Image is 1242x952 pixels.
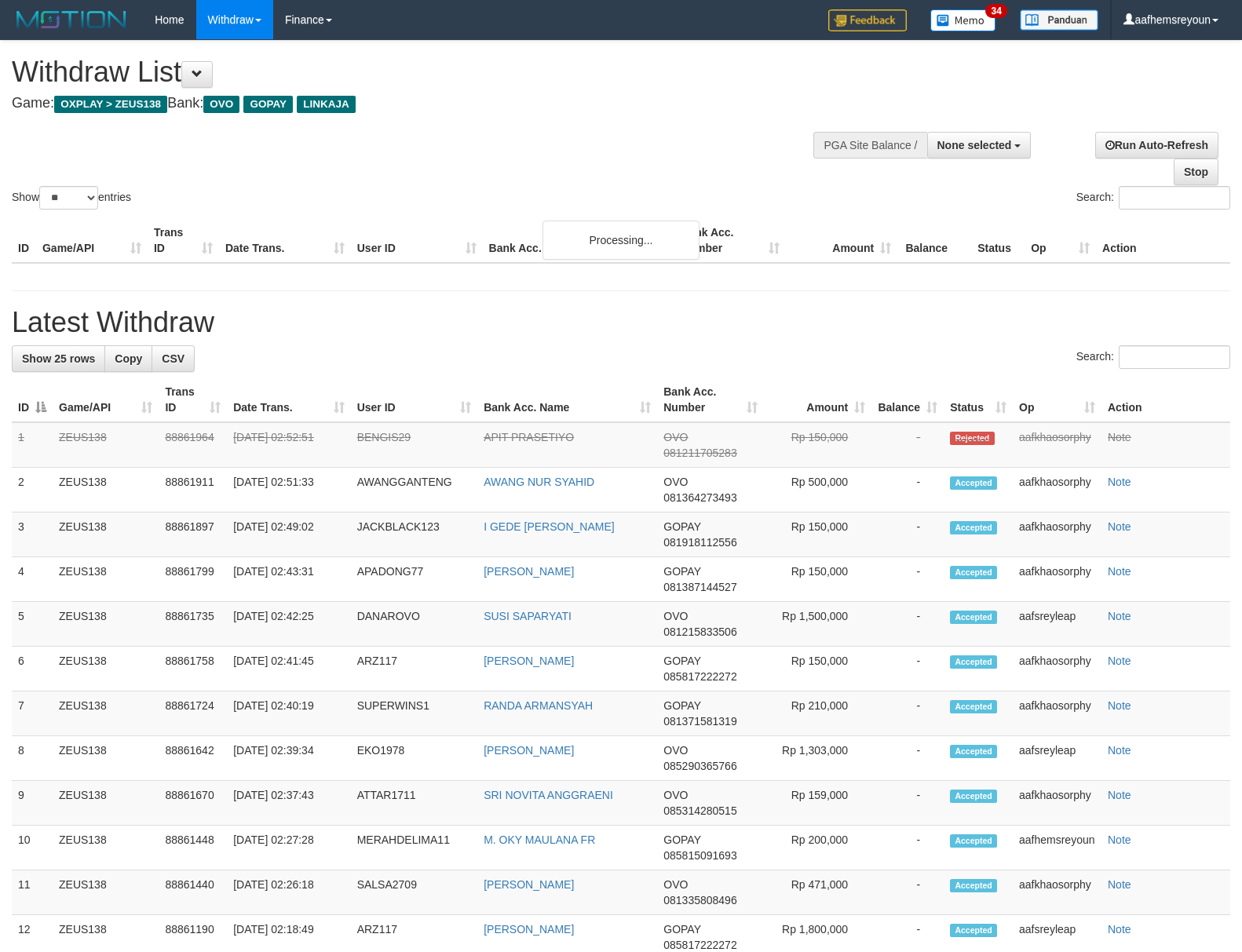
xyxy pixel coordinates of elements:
[1119,345,1230,369] input: Search:
[351,378,478,422] th: User ID: activate to sort column ascending
[1108,699,1131,712] a: Note
[1076,345,1230,369] label: Search:
[1013,422,1101,468] td: aafkhaosorphy
[12,512,53,557] td: 3
[22,352,95,365] span: Show 25 rows
[227,826,350,870] td: [DATE] 02:27:28
[764,422,871,468] td: Rp 150,000
[1108,923,1131,936] a: Note
[12,218,36,263] th: ID
[12,307,1230,338] h1: Latest Withdraw
[484,744,574,757] a: [PERSON_NAME]
[203,96,239,113] span: OVO
[227,512,350,557] td: [DATE] 02:49:02
[227,468,350,512] td: [DATE] 02:51:33
[1013,736,1101,781] td: aafsreyleap
[159,826,227,870] td: 88861448
[950,521,997,534] span: Accepted
[104,345,152,372] a: Copy
[985,4,1006,18] span: 34
[1108,833,1131,846] a: Note
[950,432,994,445] span: Rejected
[53,378,159,422] th: Game/API: activate to sort column ascending
[227,557,350,602] td: [DATE] 02:43:31
[227,422,350,468] td: [DATE] 02:52:51
[351,691,478,736] td: SUPERWINS1
[12,557,53,602] td: 4
[663,804,736,817] span: Copy 085314280515 to clipboard
[1108,610,1131,622] a: Note
[1013,691,1101,736] td: aafkhaosorphy
[53,468,159,512] td: ZEUS138
[12,8,131,31] img: MOTION_logo.png
[950,611,997,624] span: Accepted
[219,218,351,263] th: Date Trans.
[53,870,159,915] td: ZEUS138
[950,566,997,579] span: Accepted
[351,826,478,870] td: MERAHDELIMA11
[663,581,736,593] span: Copy 081387144527 to clipboard
[227,602,350,647] td: [DATE] 02:42:25
[764,602,871,647] td: Rp 1,500,000
[871,422,944,468] td: -
[484,923,574,936] a: [PERSON_NAME]
[1174,159,1218,185] a: Stop
[351,736,478,781] td: EKO1978
[53,691,159,736] td: ZEUS138
[297,96,356,113] span: LINKAJA
[1108,789,1131,801] a: Note
[12,870,53,915] td: 11
[1076,186,1230,210] label: Search:
[764,647,871,691] td: Rp 150,000
[764,826,871,870] td: Rp 200,000
[950,879,997,892] span: Accepted
[12,781,53,826] td: 9
[871,602,944,647] td: -
[871,378,944,422] th: Balance: activate to sort column ascending
[950,700,997,713] span: Accepted
[12,186,131,210] label: Show entries
[927,132,1032,159] button: None selected
[483,218,675,263] th: Bank Acc. Name
[663,610,688,622] span: OVO
[12,736,53,781] td: 8
[871,870,944,915] td: -
[1108,520,1131,533] a: Note
[786,218,897,263] th: Amount
[971,218,1025,263] th: Status
[764,691,871,736] td: Rp 210,000
[53,512,159,557] td: ZEUS138
[663,565,700,578] span: GOPAY
[243,96,293,113] span: GOPAY
[484,610,572,622] a: SUSI SAPARYATI
[227,691,350,736] td: [DATE] 02:40:19
[351,870,478,915] td: SALSA2709
[1119,186,1230,210] input: Search:
[227,870,350,915] td: [DATE] 02:26:18
[484,655,574,667] a: [PERSON_NAME]
[159,691,227,736] td: 88861724
[871,736,944,781] td: -
[1013,602,1101,647] td: aafsreyleap
[1108,431,1131,443] a: Note
[53,557,159,602] td: ZEUS138
[12,602,53,647] td: 5
[12,691,53,736] td: 7
[1096,218,1230,263] th: Action
[764,468,871,512] td: Rp 500,000
[764,378,871,422] th: Amount: activate to sort column ascending
[764,512,871,557] td: Rp 150,000
[484,431,574,443] a: APIT PRASETIYO
[663,789,688,801] span: OVO
[663,833,700,846] span: GOPAY
[53,826,159,870] td: ZEUS138
[871,781,944,826] td: -
[351,602,478,647] td: DANAROVO
[1108,878,1131,891] a: Note
[159,512,227,557] td: 88861897
[542,221,700,260] div: Processing...
[764,736,871,781] td: Rp 1,303,000
[351,557,478,602] td: APADONG77
[12,96,813,111] h4: Game: Bank:
[12,422,53,468] td: 1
